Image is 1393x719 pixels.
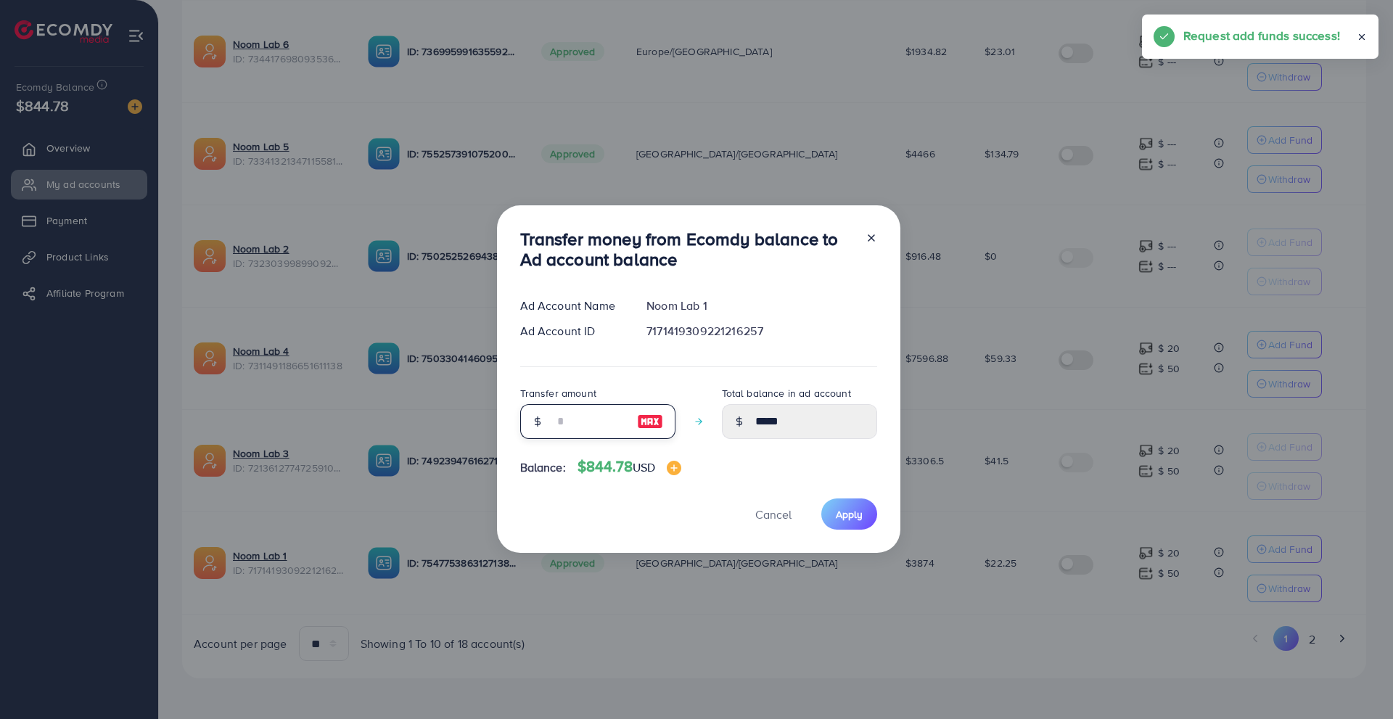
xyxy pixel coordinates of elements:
[633,459,655,475] span: USD
[520,386,596,400] label: Transfer amount
[635,323,888,340] div: 7171419309221216257
[737,498,810,530] button: Cancel
[520,459,566,476] span: Balance:
[509,323,636,340] div: Ad Account ID
[637,413,663,430] img: image
[755,506,792,522] span: Cancel
[836,507,863,522] span: Apply
[722,386,851,400] label: Total balance in ad account
[1331,654,1382,708] iframe: Chat
[667,461,681,475] img: image
[1183,26,1340,45] h5: Request add funds success!
[578,458,682,476] h4: $844.78
[509,297,636,314] div: Ad Account Name
[821,498,877,530] button: Apply
[635,297,888,314] div: Noom Lab 1
[520,229,854,271] h3: Transfer money from Ecomdy balance to Ad account balance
